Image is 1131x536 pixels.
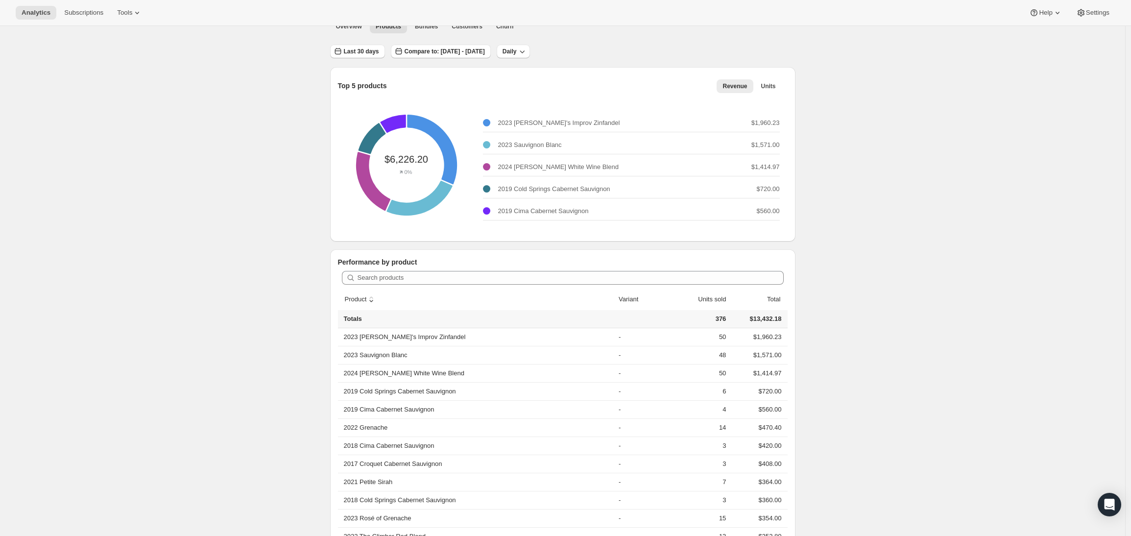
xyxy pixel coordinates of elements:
[338,473,616,491] th: 2021 Petite Sirah
[338,81,387,91] p: Top 5 products
[117,9,132,17] span: Tools
[616,437,667,455] td: -
[338,491,616,509] th: 2018 Cold Springs Cabernet Sauvignon
[343,290,378,309] button: sort ascending byProduct
[667,310,729,328] td: 376
[405,48,485,55] span: Compare to: [DATE] - [DATE]
[415,23,438,30] span: Bundles
[338,382,616,400] th: 2019 Cold Springs Cabernet Sauvignon
[498,184,610,194] p: 2019 Cold Springs Cabernet Sauvignon
[338,310,616,328] th: Totals
[667,346,729,364] td: 48
[391,45,491,58] button: Compare to: [DATE] - [DATE]
[687,290,727,309] button: Units sold
[729,382,787,400] td: $720.00
[497,45,530,58] button: Daily
[616,491,667,509] td: -
[761,82,776,90] span: Units
[751,118,780,128] p: $1,960.23
[338,346,616,364] th: 2023 Sauvignon Blanc
[111,6,148,20] button: Tools
[729,437,787,455] td: $420.00
[498,118,620,128] p: 2023 [PERSON_NAME]'s Improv Zinfandel
[616,455,667,473] td: -
[338,364,616,382] th: 2024 [PERSON_NAME] White Wine Blend
[616,346,667,364] td: -
[358,271,784,285] input: Search products
[667,509,729,527] td: 15
[751,162,780,172] p: $1,414.97
[757,206,780,216] p: $560.00
[452,23,482,30] span: Customers
[336,23,362,30] span: Overview
[667,328,729,346] td: 50
[616,364,667,382] td: -
[1098,493,1121,516] div: Open Intercom Messenger
[22,9,50,17] span: Analytics
[667,418,729,437] td: 14
[616,473,667,491] td: -
[496,23,513,30] span: Churn
[616,382,667,400] td: -
[338,455,616,473] th: 2017 Croquet Cabernet Sauvignon
[667,400,729,418] td: 4
[338,509,616,527] th: 2023 Rosé of Grenache
[338,437,616,455] th: 2018 Cima Cabernet Sauvignon
[344,48,379,55] span: Last 30 days
[667,364,729,382] td: 50
[58,6,109,20] button: Subscriptions
[667,382,729,400] td: 6
[376,23,401,30] span: Products
[667,491,729,509] td: 3
[338,257,788,267] p: Performance by product
[729,328,787,346] td: $1,960.23
[729,310,787,328] td: $13,432.18
[617,290,650,309] button: Variant
[667,437,729,455] td: 3
[1023,6,1068,20] button: Help
[667,473,729,491] td: 7
[1070,6,1115,20] button: Settings
[330,45,385,58] button: Last 30 days
[757,184,780,194] p: $720.00
[1039,9,1052,17] span: Help
[729,509,787,527] td: $354.00
[751,140,780,150] p: $1,571.00
[1086,9,1109,17] span: Settings
[616,328,667,346] td: -
[722,82,747,90] span: Revenue
[756,290,782,309] button: Total
[338,400,616,418] th: 2019 Cima Cabernet Sauvignon
[729,473,787,491] td: $364.00
[16,6,56,20] button: Analytics
[64,9,103,17] span: Subscriptions
[729,346,787,364] td: $1,571.00
[616,509,667,527] td: -
[729,400,787,418] td: $560.00
[729,455,787,473] td: $408.00
[616,400,667,418] td: -
[503,48,517,55] span: Daily
[498,140,562,150] p: 2023 Sauvignon Blanc
[498,162,619,172] p: 2024 [PERSON_NAME] White Wine Blend
[498,206,589,216] p: 2019 Cima Cabernet Sauvignon
[729,491,787,509] td: $360.00
[616,418,667,437] td: -
[667,455,729,473] td: 3
[338,328,616,346] th: 2023 [PERSON_NAME]'s Improv Zinfandel
[338,418,616,437] th: 2022 Grenache
[729,364,787,382] td: $1,414.97
[729,418,787,437] td: $470.40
